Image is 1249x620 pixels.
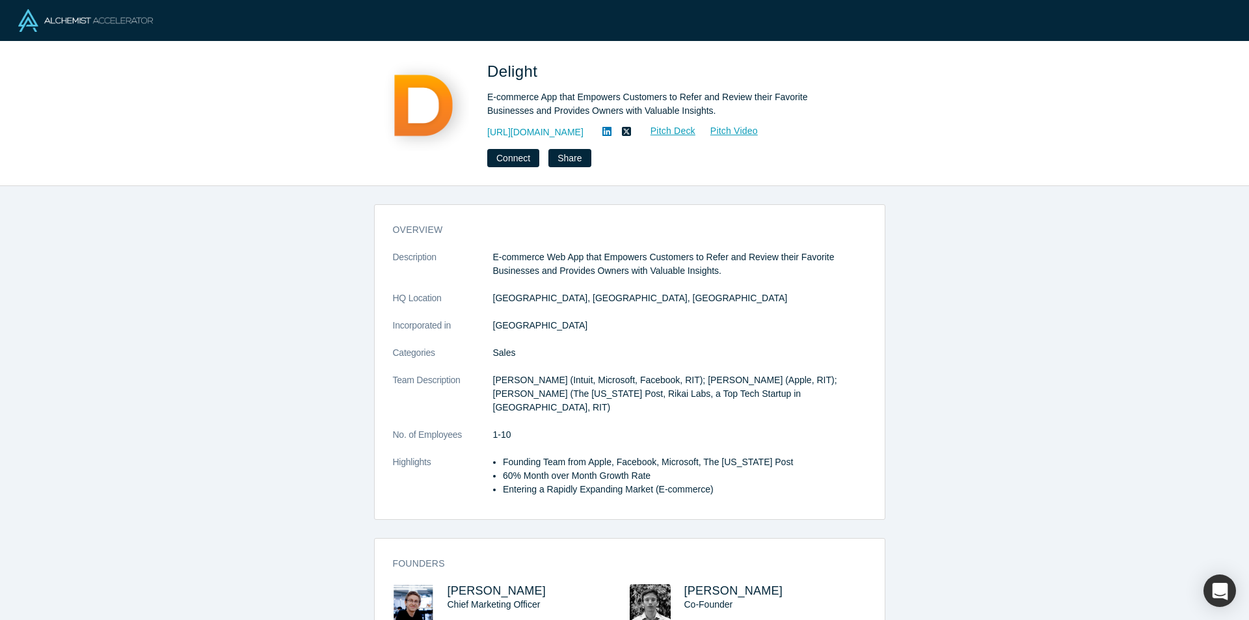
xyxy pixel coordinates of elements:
span: Chief Marketing Officer [448,599,541,610]
a: Pitch Deck [636,124,696,139]
span: Co-Founder [684,599,733,610]
dt: Highlights [393,455,493,510]
a: [PERSON_NAME] [684,584,783,597]
dt: Incorporated in [393,319,493,346]
span: Delight [487,62,542,80]
dt: Team Description [393,373,493,428]
button: Share [548,149,591,167]
button: Connect [487,149,539,167]
h3: overview [393,223,848,237]
dt: No. of Employees [393,428,493,455]
p: [PERSON_NAME] (Intuit, Microsoft, Facebook, RIT); [PERSON_NAME] (Apple, RIT); [PERSON_NAME] (The ... [493,373,866,414]
h3: Founders [393,557,848,571]
img: Alchemist Logo [18,9,153,32]
a: [PERSON_NAME] [448,584,546,597]
li: Founding Team from Apple, Facebook, Microsoft, The [US_STATE] Post [503,455,866,469]
a: Pitch Video [696,124,759,139]
dt: Description [393,250,493,291]
dd: [GEOGRAPHIC_DATA] [493,319,866,332]
dt: Categories [393,346,493,373]
p: E-commerce Web App that Empowers Customers to Refer and Review their Favorite Businesses and Prov... [493,250,866,278]
li: Entering a Rapidly Expanding Market (E-commerce) [503,483,866,496]
span: Sales [493,347,516,358]
dt: HQ Location [393,291,493,319]
a: [URL][DOMAIN_NAME] [487,126,584,139]
dd: 1-10 [493,428,866,442]
div: E-commerce App that Empowers Customers to Refer and Review their Favorite Businesses and Provides... [487,90,852,118]
dd: [GEOGRAPHIC_DATA], [GEOGRAPHIC_DATA], [GEOGRAPHIC_DATA] [493,291,866,305]
img: Delight's Logo [378,60,469,151]
li: 60% Month over Month Growth Rate [503,469,866,483]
